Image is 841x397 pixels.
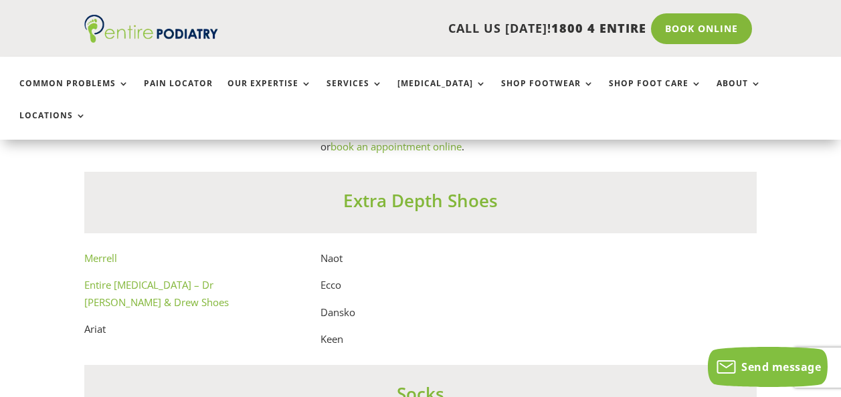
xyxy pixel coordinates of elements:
span: Send message [741,360,821,374]
p: Ecco [320,277,520,304]
p: Keen [320,331,520,348]
a: Merrell [84,251,117,265]
img: logo (1) [84,15,218,43]
a: Shop Footwear [501,79,594,108]
a: Book Online [651,13,752,44]
a: Entire Podiatry [84,32,218,45]
a: [MEDICAL_DATA] [397,79,486,108]
a: About [717,79,761,108]
button: Send message [708,347,828,387]
a: Locations [19,111,86,140]
p: CALL US [DATE]! [235,20,646,37]
a: Our Expertise [227,79,312,108]
a: Pain Locator [144,79,213,108]
span: 1800 4 ENTIRE [551,20,646,36]
a: Common Problems [19,79,129,108]
a: Shop Foot Care [609,79,702,108]
a: Services [326,79,383,108]
h3: Extra Depth Shoes [84,188,757,219]
a: book an appointment online [331,140,462,153]
p: Dansko [320,304,520,332]
a: Entire [MEDICAL_DATA] – Dr [PERSON_NAME] & Drew Shoes [84,278,229,309]
p: Naot [320,250,520,277]
p: Ariat [84,321,284,338]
